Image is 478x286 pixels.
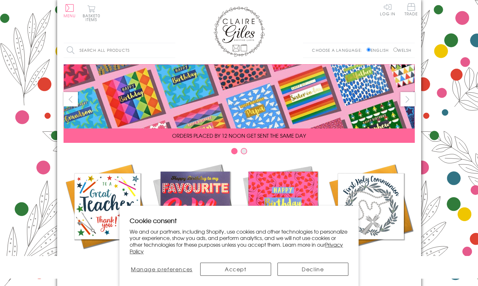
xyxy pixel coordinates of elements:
button: Manage preferences [130,263,193,276]
p: Choose a language: [312,47,365,53]
a: Academic [64,162,151,263]
span: Menu [64,13,76,19]
a: Birthdays [239,162,327,263]
input: Search all products [64,43,175,58]
a: Communion and Confirmation [327,162,415,270]
span: ORDERS PLACED BY 12 NOON GET SENT THE SAME DAY [172,132,306,139]
p: We and our partners, including Shopify, use cookies and other technologies to personalize your ex... [130,228,348,255]
div: Carousel Pagination [64,148,415,158]
span: Academic [91,255,124,263]
button: Menu [64,4,76,18]
span: 0 items [86,13,100,22]
h2: Cookie consent [130,216,348,225]
label: English [367,47,392,53]
input: English [367,48,371,52]
input: Welsh [393,48,398,52]
img: Claire Giles Greetings Cards [214,6,265,57]
button: next [400,92,415,106]
button: Carousel Page 2 [241,148,247,154]
button: Basket0 items [83,5,100,21]
button: prev [64,92,78,106]
button: Decline [277,263,348,276]
a: Privacy Policy [130,241,343,255]
span: Manage preferences [131,265,193,273]
button: Carousel Page 1 (Current Slide) [231,148,238,154]
a: Trade [405,3,418,17]
a: New Releases [151,162,239,263]
span: Trade [405,3,418,16]
input: Search [169,43,175,58]
label: Welsh [393,47,412,53]
button: Accept [200,263,271,276]
span: Communion and Confirmation [344,255,398,270]
a: Log In [380,3,395,16]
